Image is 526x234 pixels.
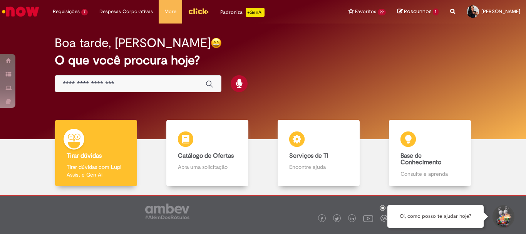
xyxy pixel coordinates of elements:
span: Favoritos [355,8,376,15]
span: Rascunhos [404,8,432,15]
span: 1 [433,8,439,15]
p: Tirar dúvidas com Lupi Assist e Gen Ai [67,163,125,178]
a: Base de Conhecimento Consulte e aprenda [374,120,486,187]
div: Oi, como posso te ajudar hoje? [387,205,484,228]
img: logo_footer_twitter.png [335,217,339,221]
span: Requisições [53,8,80,15]
a: Catálogo de Ofertas Abra uma solicitação [152,120,263,187]
h2: Boa tarde, [PERSON_NAME] [55,36,211,50]
p: Consulte e aprenda [400,170,459,178]
img: logo_footer_facebook.png [320,217,324,221]
span: More [164,8,176,15]
img: logo_footer_linkedin.png [350,217,354,221]
span: [PERSON_NAME] [481,8,520,15]
b: Base de Conhecimento [400,152,441,167]
p: +GenAi [246,8,265,17]
img: ServiceNow [1,4,40,19]
a: Serviços de TI Encontre ajuda [263,120,374,187]
b: Tirar dúvidas [67,152,102,160]
img: logo_footer_ambev_rotulo_gray.png [145,204,189,219]
span: 29 [378,9,386,15]
a: Tirar dúvidas Tirar dúvidas com Lupi Assist e Gen Ai [40,120,152,187]
p: Encontre ajuda [289,163,348,171]
img: logo_footer_youtube.png [363,213,373,223]
div: Padroniza [220,8,265,17]
a: Rascunhos [397,8,439,15]
b: Serviços de TI [289,152,328,160]
img: click_logo_yellow_360x200.png [188,5,209,17]
img: logo_footer_workplace.png [380,215,387,222]
span: 7 [81,9,88,15]
span: Despesas Corporativas [99,8,153,15]
h2: O que você procura hoje? [55,54,471,67]
img: happy-face.png [211,37,222,49]
button: Iniciar Conversa de Suporte [491,205,514,228]
p: Abra uma solicitação [178,163,236,171]
b: Catálogo de Ofertas [178,152,234,160]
